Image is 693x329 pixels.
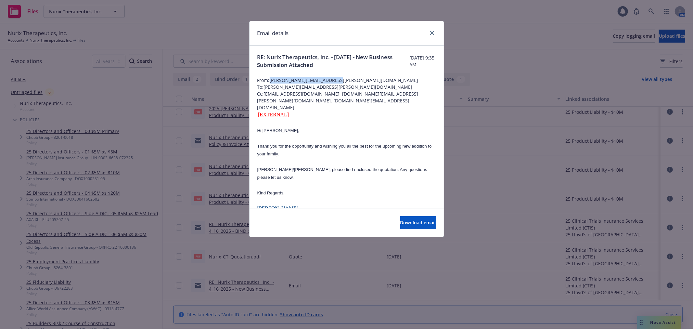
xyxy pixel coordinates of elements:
span: RE: Nurix Therapeutics, Inc. - [DATE] - New Business Submission Attached [257,53,410,69]
span: Kind Regards, [257,191,285,195]
h1: Email details [257,29,289,37]
span: [DATE] 9:35 AM [409,54,436,68]
span: Download email [400,219,436,226]
a: close [428,29,436,37]
span: To: [PERSON_NAME][EMAIL_ADDRESS][PERSON_NAME][DOMAIN_NAME] [257,84,436,90]
span: [PERSON_NAME] [257,205,299,211]
span: [PERSON_NAME]/[PERSON_NAME], please find enclosed the quotation. Any questions please let us know. [257,167,427,180]
span: Thank you for the opportunity and wishing you all the best for the upcoming new addition to your ... [257,144,432,156]
span: Hi [PERSON_NAME], [257,128,300,133]
button: Download email [400,216,436,229]
span: From: [PERSON_NAME][EMAIL_ADDRESS][PERSON_NAME][DOMAIN_NAME] [257,77,436,84]
span: Cc: [EMAIL_ADDRESS][DOMAIN_NAME], [DOMAIN_NAME][EMAIL_ADDRESS][PERSON_NAME][DOMAIN_NAME], [DOMAIN... [257,90,436,111]
div: [EXTERNAL] [257,111,436,119]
